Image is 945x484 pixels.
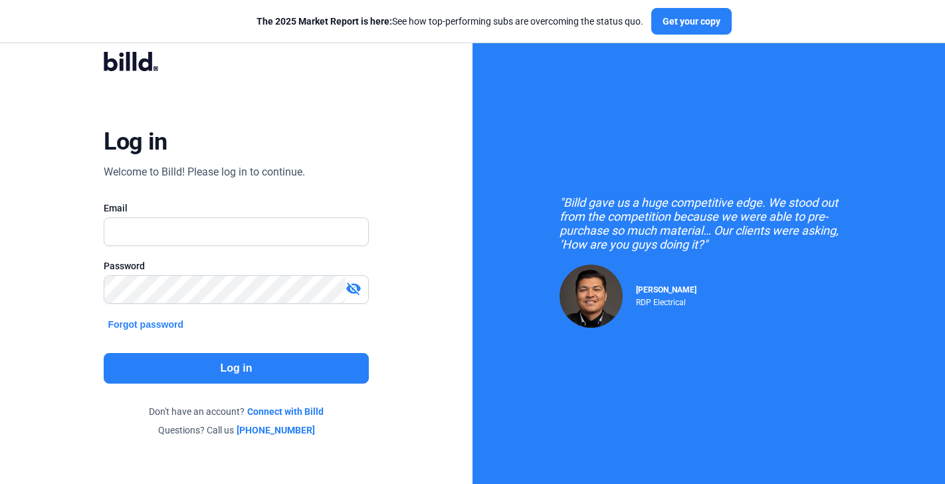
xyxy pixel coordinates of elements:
mat-icon: visibility_off [346,281,362,297]
div: Don't have an account? [104,405,368,418]
button: Log in [104,353,368,384]
div: Email [104,201,368,215]
span: [PERSON_NAME] [636,285,696,295]
button: Get your copy [651,8,732,35]
span: The 2025 Market Report is here: [257,16,392,27]
img: Raul Pacheco [560,265,623,328]
a: Connect with Billd [247,405,324,418]
div: Questions? Call us [104,423,368,437]
div: See how top-performing subs are overcoming the status quo. [257,15,643,28]
div: Welcome to Billd! Please log in to continue. [104,164,305,180]
button: Forgot password [104,317,187,332]
div: RDP Electrical [636,295,696,307]
div: "Billd gave us a huge competitive edge. We stood out from the competition because we were able to... [560,195,859,251]
div: Log in [104,127,167,156]
div: Password [104,259,368,273]
a: [PHONE_NUMBER] [237,423,315,437]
